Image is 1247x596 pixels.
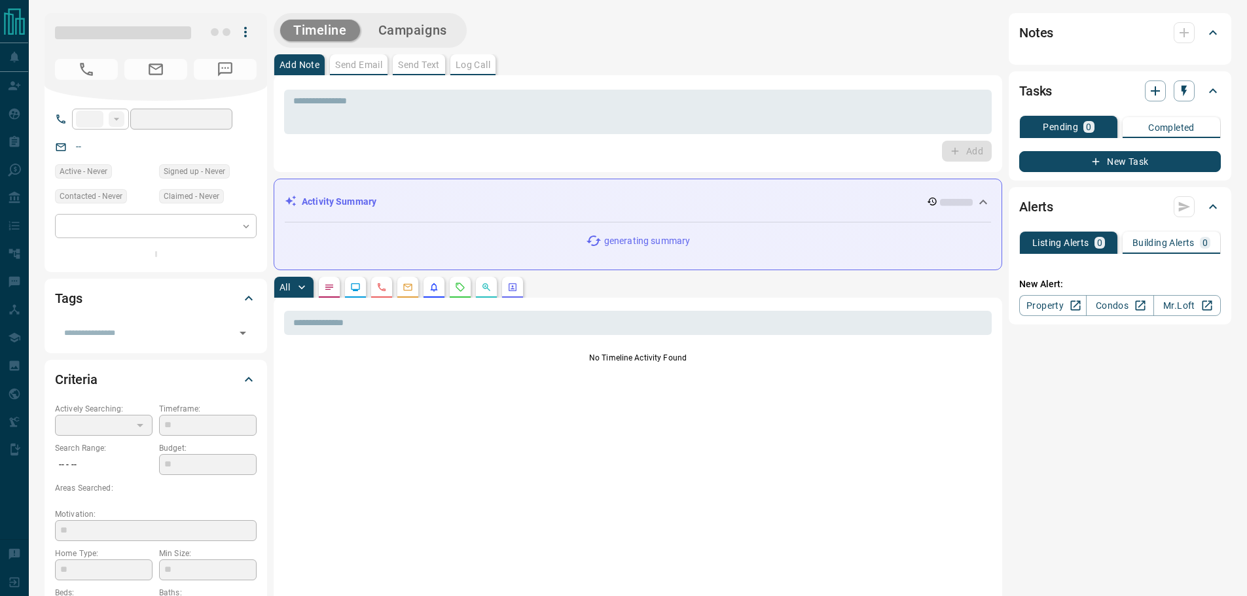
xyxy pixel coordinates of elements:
[1019,151,1221,172] button: New Task
[302,195,376,209] p: Activity Summary
[55,59,118,80] span: No Number
[55,482,257,494] p: Areas Searched:
[280,283,290,292] p: All
[1019,17,1221,48] div: Notes
[159,403,257,415] p: Timeframe:
[55,403,153,415] p: Actively Searching:
[76,141,81,152] a: --
[604,234,690,248] p: generating summary
[124,59,187,80] span: No Email
[1019,196,1053,217] h2: Alerts
[55,508,257,520] p: Motivation:
[1019,277,1221,291] p: New Alert:
[55,288,82,309] h2: Tags
[159,548,257,559] p: Min Size:
[164,190,219,203] span: Claimed - Never
[1086,122,1091,131] p: 0
[55,454,153,476] p: -- - --
[234,324,252,342] button: Open
[55,369,98,390] h2: Criteria
[365,20,460,41] button: Campaigns
[1032,238,1089,247] p: Listing Alerts
[280,20,360,41] button: Timeline
[55,442,153,454] p: Search Range:
[455,282,465,292] svg: Requests
[481,282,492,292] svg: Opportunities
[164,165,225,178] span: Signed up - Never
[376,282,387,292] svg: Calls
[1086,295,1153,316] a: Condos
[1019,191,1221,222] div: Alerts
[159,442,257,454] p: Budget:
[284,352,992,364] p: No Timeline Activity Found
[55,364,257,395] div: Criteria
[55,548,153,559] p: Home Type:
[60,165,107,178] span: Active - Never
[507,282,518,292] svg: Agent Actions
[194,59,257,80] span: No Number
[403,282,413,292] svg: Emails
[350,282,361,292] svg: Lead Browsing Activity
[285,190,991,214] div: Activity Summary
[1132,238,1195,247] p: Building Alerts
[1019,80,1052,101] h2: Tasks
[1019,22,1053,43] h2: Notes
[280,60,319,69] p: Add Note
[1019,75,1221,107] div: Tasks
[1043,122,1078,131] p: Pending
[1019,295,1087,316] a: Property
[1153,295,1221,316] a: Mr.Loft
[324,282,334,292] svg: Notes
[60,190,122,203] span: Contacted - Never
[55,283,257,314] div: Tags
[429,282,439,292] svg: Listing Alerts
[1097,238,1102,247] p: 0
[1202,238,1208,247] p: 0
[1148,123,1195,132] p: Completed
